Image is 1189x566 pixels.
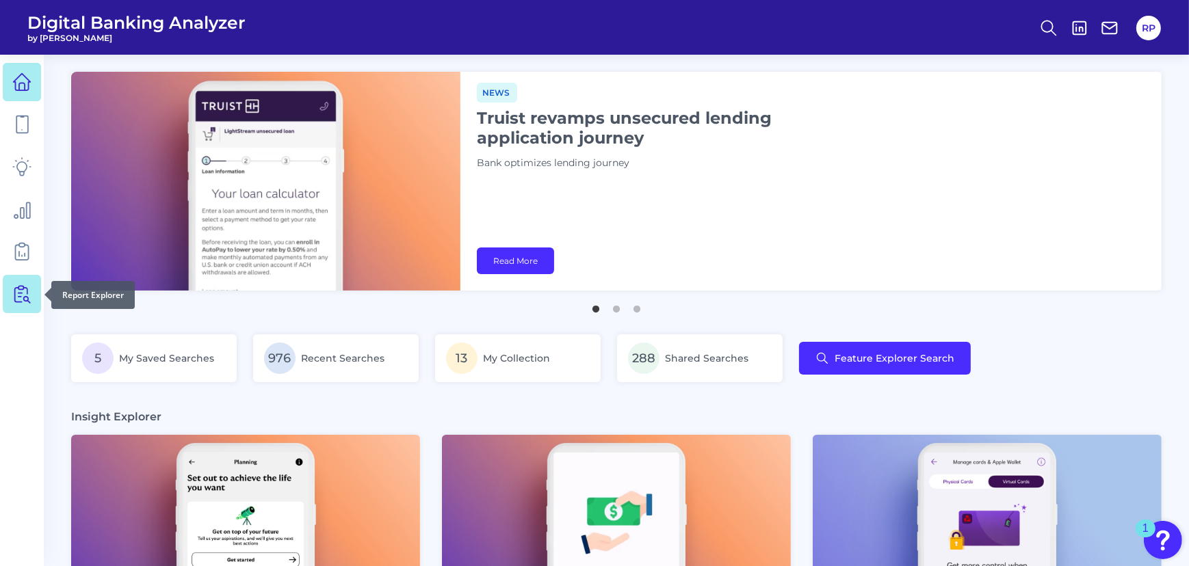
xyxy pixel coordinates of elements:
[253,334,419,382] a: 976Recent Searches
[610,299,623,312] button: 2
[27,33,246,43] span: by [PERSON_NAME]
[27,12,246,33] span: Digital Banking Analyzer
[264,342,296,374] span: 976
[477,85,517,98] a: News
[1136,16,1161,40] button: RP
[71,334,237,382] a: 5My Saved Searches
[477,108,819,148] h1: Truist revamps unsecured lending application journey
[477,247,554,274] a: Read More
[301,352,384,364] span: Recent Searches
[665,352,748,364] span: Shared Searches
[835,353,954,364] span: Feature Explorer Search
[119,352,214,364] span: My Saved Searches
[71,72,460,291] img: bannerImg
[1144,521,1182,559] button: Open Resource Center, 1 new notification
[799,342,971,375] button: Feature Explorer Search
[628,342,659,374] span: 288
[617,334,783,382] a: 288Shared Searches
[446,342,478,374] span: 13
[1142,528,1149,546] div: 1
[477,156,819,171] p: Bank optimizes lending journey
[82,342,114,374] span: 5
[477,83,517,103] span: News
[71,409,161,424] h3: Insight Explorer
[589,299,603,312] button: 1
[630,299,644,312] button: 3
[483,352,550,364] span: My Collection
[51,281,135,309] div: Report Explorer
[435,334,601,382] a: 13My Collection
